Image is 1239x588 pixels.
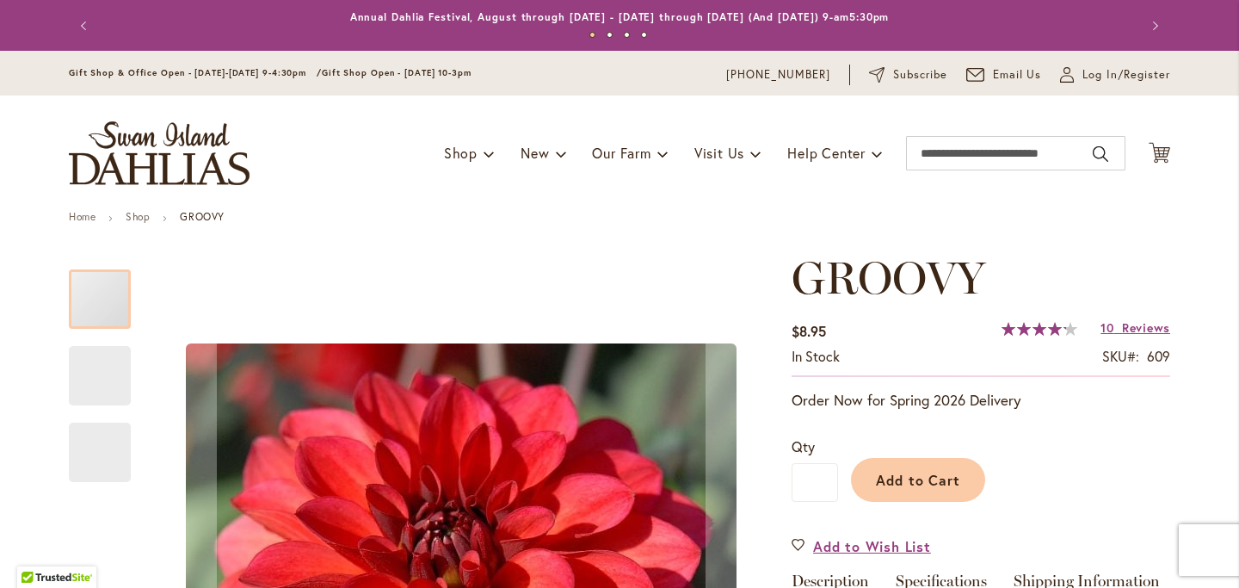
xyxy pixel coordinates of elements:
[869,66,947,84] a: Subscribe
[792,536,931,556] a: Add to Wish List
[624,32,630,38] button: 3 of 4
[1147,347,1170,367] div: 609
[69,9,103,43] button: Previous
[792,251,985,305] span: GROOVY
[444,144,478,162] span: Shop
[792,437,815,455] span: Qty
[126,210,150,223] a: Shop
[1002,322,1077,336] div: 85%
[350,10,890,23] a: Annual Dahlia Festival, August through [DATE] - [DATE] through [DATE] (And [DATE]) 9-am5:30pm
[876,471,961,489] span: Add to Cart
[1102,347,1139,365] strong: SKU
[69,67,322,78] span: Gift Shop & Office Open - [DATE]-[DATE] 9-4:30pm /
[1100,319,1113,336] span: 10
[1122,319,1170,336] span: Reviews
[589,32,595,38] button: 1 of 4
[69,329,148,405] div: GROOVY
[993,66,1042,84] span: Email Us
[792,347,840,365] span: In stock
[592,144,650,162] span: Our Farm
[180,210,225,223] strong: GROOVY
[1060,66,1170,84] a: Log In/Register
[966,66,1042,84] a: Email Us
[1136,9,1170,43] button: Next
[893,66,947,84] span: Subscribe
[69,210,96,223] a: Home
[641,32,647,38] button: 4 of 4
[69,252,148,329] div: GROOVY
[851,458,985,502] button: Add to Cart
[792,322,826,340] span: $8.95
[1100,319,1170,336] a: 10 Reviews
[694,144,744,162] span: Visit Us
[726,66,830,84] a: [PHONE_NUMBER]
[792,347,840,367] div: Availability
[521,144,549,162] span: New
[69,405,131,482] div: GROOVY
[607,32,613,38] button: 2 of 4
[792,390,1170,411] p: Order Now for Spring 2026 Delivery
[787,144,866,162] span: Help Center
[69,121,250,185] a: store logo
[322,67,472,78] span: Gift Shop Open - [DATE] 10-3pm
[813,536,931,556] span: Add to Wish List
[1082,66,1170,84] span: Log In/Register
